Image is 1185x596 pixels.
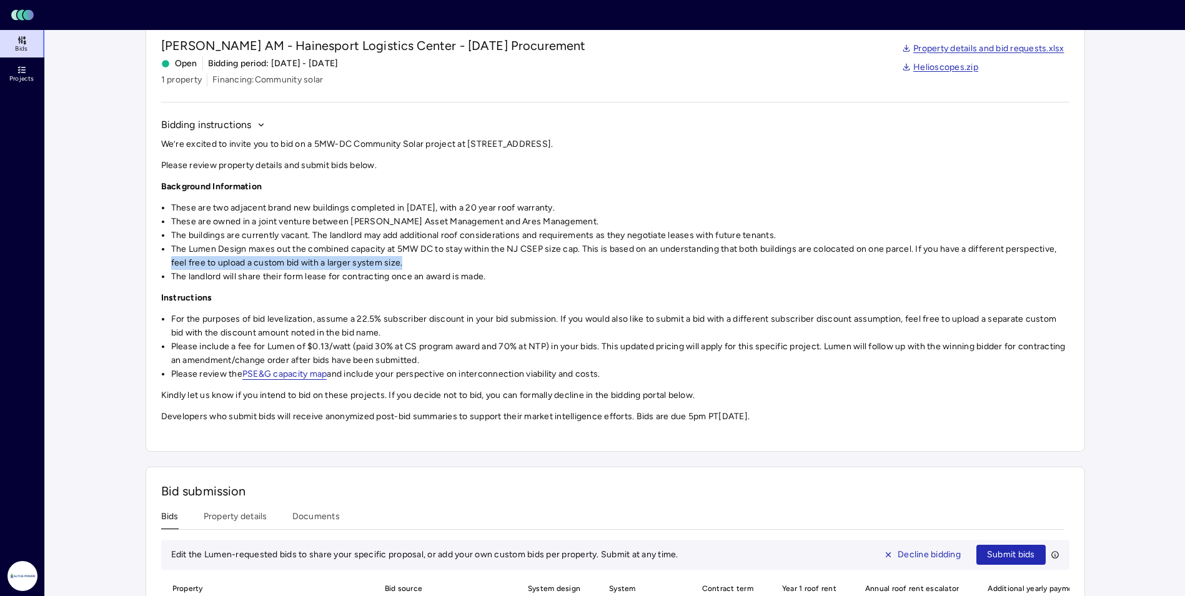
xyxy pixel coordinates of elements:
li: Please review the and include your perspective on interconnection viability and costs. [171,367,1069,381]
button: Decline bidding [873,545,971,565]
span: Submit bids [987,548,1035,562]
span: Bidding instructions [161,117,252,132]
span: Financing: Community solar [212,73,323,87]
strong: Background Information [161,181,262,192]
img: Altus Power [7,561,37,591]
a: Helioscopes.zip [902,61,978,74]
span: [PERSON_NAME] AM - Hainesport Logistics Center - [DATE] Procurement [161,37,586,54]
a: PSE&G capacity map [242,369,327,380]
li: The Lumen Design maxes out the combined capacity at 5MW DC to stay within the NJ CSEP size cap. T... [171,242,1069,270]
span: 1 property [161,73,202,87]
strong: Instructions [161,292,212,303]
span: Bids [15,45,27,52]
span: Decline bidding [898,548,961,562]
p: Kindly let us know if you intend to bid on these projects. If you decide not to bid, you can form... [161,389,1069,402]
li: For the purposes of bid levelization, assume a 22.5% subscriber discount in your bid submission. ... [171,312,1069,340]
button: Bids [161,510,179,529]
a: Property details and bid requests.xlsx [902,42,1064,56]
p: We’re excited to invite you to bid on a 5MW-DC Community Solar project at [STREET_ADDRESS]. [161,137,1069,151]
span: Bidding period: [DATE] - [DATE] [208,57,339,71]
li: The buildings are currently vacant. The landlord may add additional roof considerations and requi... [171,229,1069,242]
li: These are owned in a joint venture between [PERSON_NAME] Asset Management and Ares Management. [171,215,1069,229]
button: Property details [204,510,267,529]
button: Bidding instructions [161,117,265,132]
li: The landlord will share their form lease for contracting once an award is made. [171,270,1069,284]
li: These are two adjacent brand new buildings completed in [DATE], with a 20 year roof warranty. [171,201,1069,215]
span: Edit the Lumen-requested bids to share your specific proposal, or add your own custom bids per pr... [171,549,678,560]
p: Please review property details and submit bids below. [161,159,1069,172]
button: Submit bids [976,545,1046,565]
li: Please include a fee for Lumen of $0.13/watt (paid 30% at CS program award and 70% at NTP) in you... [171,340,1069,367]
p: Developers who submit bids will receive anonymized post-bid summaries to support their market int... [161,410,1069,424]
span: Open [161,57,197,71]
button: Documents [292,510,340,529]
span: Bid submission [161,484,246,499]
span: Projects [9,75,34,82]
